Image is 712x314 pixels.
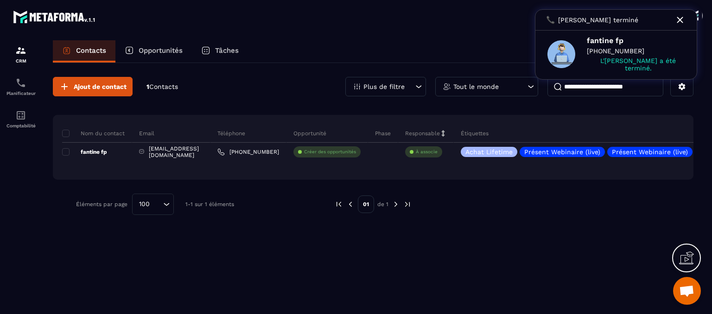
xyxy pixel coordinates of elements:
[217,130,245,137] p: Téléphone
[2,70,39,103] a: schedulerschedulerPlanificateur
[547,40,575,68] img: User Calling
[53,77,133,96] button: Ajout de contact
[465,149,513,155] p: Achat Lifetime
[13,8,96,25] img: logo
[74,82,127,91] span: Ajout de contact
[293,130,326,137] p: Opportunité
[132,194,174,215] div: Search for option
[461,130,489,137] p: Étiquettes
[377,201,388,208] p: de 1
[392,200,400,208] img: next
[335,200,343,208] img: prev
[405,130,440,137] p: Responsable
[149,83,178,90] span: Contacts
[2,103,39,135] a: accountantaccountantComptabilité
[2,91,39,96] p: Planificateur
[587,47,644,55] p: [PHONE_NUMBER]
[587,36,623,45] h3: fantine fp
[153,199,161,209] input: Search for option
[547,15,556,25] img: Outgoing Call
[403,200,412,208] img: next
[62,148,107,156] p: fantine fp
[215,46,239,55] p: Tâches
[53,40,115,63] a: Contacts
[217,148,279,156] a: [PHONE_NUMBER]
[2,123,39,128] p: Comptabilité
[673,277,701,305] a: Ouvrir le chat
[587,57,689,72] p: L'[PERSON_NAME] a été terminé.
[62,130,125,137] p: Nom du contact
[358,195,374,213] p: 01
[76,46,106,55] p: Contacts
[375,130,391,137] p: Phase
[346,200,355,208] img: prev
[139,130,154,137] p: Email
[453,83,499,90] p: Tout le monde
[363,83,405,90] p: Plus de filtre
[15,77,26,88] img: scheduler
[2,38,39,70] a: formationformationCRM
[146,82,178,91] p: 1
[2,58,39,63] p: CRM
[558,16,638,24] h4: [PERSON_NAME] terminé
[185,201,234,207] p: 1-1 sur 1 éléments
[115,40,192,63] a: Opportunités
[192,40,248,63] a: Tâches
[139,46,183,55] p: Opportunités
[416,149,438,155] p: À associe
[612,149,688,155] p: Présent Webinaire (live)
[15,45,26,56] img: formation
[15,110,26,121] img: accountant
[304,149,356,155] p: Créer des opportunités
[524,149,600,155] p: Présent Webinaire (live)
[136,199,153,209] span: 100
[76,201,127,207] p: Éléments par page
